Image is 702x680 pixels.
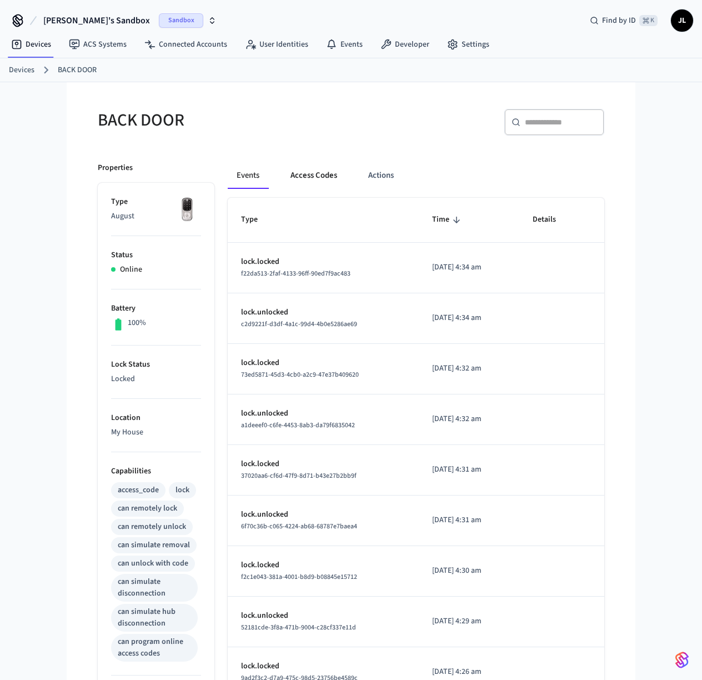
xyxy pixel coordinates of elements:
[241,370,359,379] span: 73ed5871-45d3-4cb0-a2c9-47e37b409620
[128,317,146,329] p: 100%
[432,616,506,627] p: [DATE] 4:29 am
[236,34,317,54] a: User Identities
[9,64,34,76] a: Devices
[602,15,636,26] span: Find by ID
[241,269,350,278] span: f22da513-2faf-4133-96ff-90ed7f9ac483
[241,408,405,419] p: lock.unlocked
[432,312,506,324] p: [DATE] 4:34 am
[241,211,272,228] span: Type
[241,509,405,521] p: lock.unlocked
[111,249,201,261] p: Status
[173,196,201,224] img: Yale Assure Touchscreen Wifi Smart Lock, Satin Nickel, Front
[111,466,201,477] p: Capabilities
[111,412,201,424] p: Location
[432,211,464,228] span: Time
[98,162,133,174] p: Properties
[175,484,189,496] div: lock
[675,651,689,669] img: SeamLogoGradient.69752ec5.svg
[118,539,190,551] div: can simulate removal
[432,514,506,526] p: [DATE] 4:31 am
[438,34,498,54] a: Settings
[228,162,604,189] div: ant example
[58,64,97,76] a: BACK DOOR
[111,359,201,371] p: Lock Status
[432,413,506,425] p: [DATE] 4:32 am
[241,661,405,672] p: lock.locked
[111,373,201,385] p: Locked
[241,572,357,582] span: f2c1e043-381a-4001-b8d9-b08845e15712
[372,34,438,54] a: Developer
[241,559,405,571] p: lock.locked
[432,565,506,577] p: [DATE] 4:30 am
[241,256,405,268] p: lock.locked
[359,162,403,189] button: Actions
[241,522,357,531] span: 6f70c36b-c065-4224-ab68-68787e7baea4
[241,623,356,632] span: 52181cde-3f8a-471b-9004-c28cf337e11d
[2,34,60,54] a: Devices
[581,11,666,31] div: Find by ID⌘ K
[118,636,191,659] div: can program online access codes
[159,13,203,28] span: Sandbox
[241,357,405,369] p: lock.locked
[241,307,405,318] p: lock.unlocked
[432,262,506,273] p: [DATE] 4:34 am
[241,610,405,622] p: lock.unlocked
[118,521,186,533] div: can remotely unlock
[317,34,372,54] a: Events
[432,363,506,374] p: [DATE] 4:32 am
[98,109,344,132] h5: BACK DOOR
[228,162,268,189] button: Events
[118,503,177,514] div: can remotely lock
[111,427,201,438] p: My House
[136,34,236,54] a: Connected Accounts
[111,303,201,314] p: Battery
[241,319,357,329] span: c2d9221f-d3df-4a1c-99d4-4b0e5286ae69
[241,471,357,481] span: 37020aa6-cf6d-47f9-8d71-b43e27b2bb9f
[432,666,506,678] p: [DATE] 4:26 am
[118,484,159,496] div: access_code
[111,196,201,208] p: Type
[118,558,188,569] div: can unlock with code
[672,11,692,31] span: JL
[120,264,142,276] p: Online
[432,464,506,476] p: [DATE] 4:31 am
[241,421,355,430] span: a1deeef0-c6fe-4453-8ab3-da79f6835042
[60,34,136,54] a: ACS Systems
[533,211,570,228] span: Details
[43,14,150,27] span: [PERSON_NAME]'s Sandbox
[282,162,346,189] button: Access Codes
[118,606,191,629] div: can simulate hub disconnection
[639,15,658,26] span: ⌘ K
[671,9,693,32] button: JL
[241,458,405,470] p: lock.locked
[118,576,191,599] div: can simulate disconnection
[111,211,201,222] p: August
